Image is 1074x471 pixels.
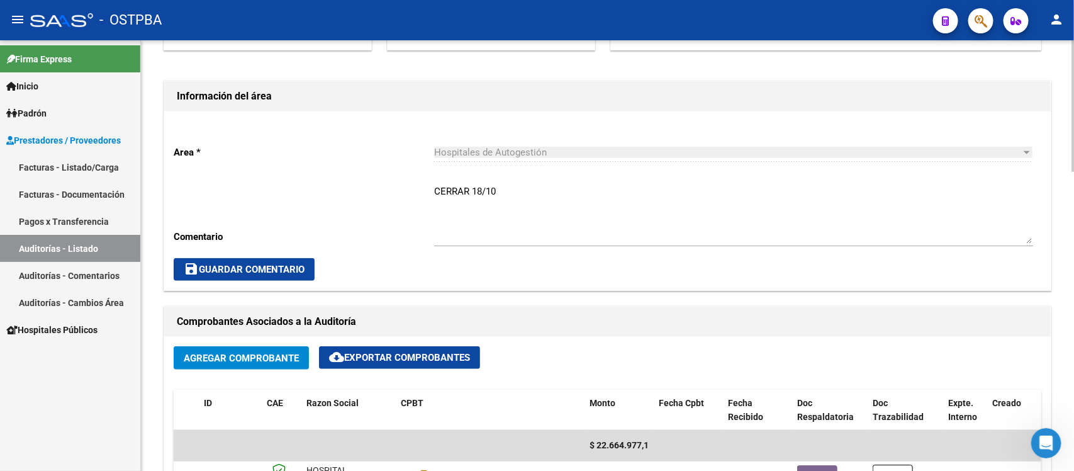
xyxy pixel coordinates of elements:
datatable-header-cell: Monto [585,390,654,431]
span: Padrón [6,106,47,120]
span: Monto [590,398,615,408]
span: Creado [992,398,1021,408]
span: Hospitales Públicos [6,323,98,337]
span: ID [204,398,212,408]
span: - OSTPBA [99,6,162,34]
span: Agregar Comprobante [184,353,299,364]
p: Comentario [174,230,434,244]
datatable-header-cell: CPBT [396,390,585,431]
mat-icon: save [184,261,199,276]
span: Firma Express [6,52,72,66]
datatable-header-cell: Expte. Interno [943,390,987,431]
span: CPBT [401,398,423,408]
span: Inicio [6,79,38,93]
mat-icon: menu [10,12,25,27]
span: Doc Respaldatoria [797,398,854,423]
button: Agregar Comprobante [174,346,309,370]
button: Guardar Comentario [174,258,315,281]
p: Area * [174,145,434,159]
datatable-header-cell: Doc Respaldatoria [792,390,868,431]
span: Razon Social [306,398,359,408]
span: $ 22.664.977,18 [590,440,654,450]
iframe: Intercom live chat [1031,428,1061,458]
h1: Información del área [177,86,1038,106]
datatable-header-cell: Doc Trazabilidad [868,390,943,431]
span: Fecha Recibido [728,398,763,423]
span: Exportar Comprobantes [329,352,470,363]
span: Prestadores / Proveedores [6,133,121,147]
datatable-header-cell: CAE [262,390,301,431]
mat-icon: person [1049,12,1064,27]
span: Expte. Interno [948,398,977,423]
span: CAE [267,398,283,408]
mat-icon: cloud_download [329,349,344,365]
span: Fecha Cpbt [659,398,704,408]
datatable-header-cell: Fecha Cpbt [654,390,723,431]
button: Exportar Comprobantes [319,346,480,369]
h1: Comprobantes Asociados a la Auditoría [177,312,1038,332]
span: Doc Trazabilidad [873,398,924,423]
datatable-header-cell: ID [199,390,262,431]
datatable-header-cell: Razon Social [301,390,396,431]
span: Hospitales de Autogestión [434,147,547,158]
span: Guardar Comentario [184,264,305,275]
datatable-header-cell: Fecha Recibido [723,390,792,431]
